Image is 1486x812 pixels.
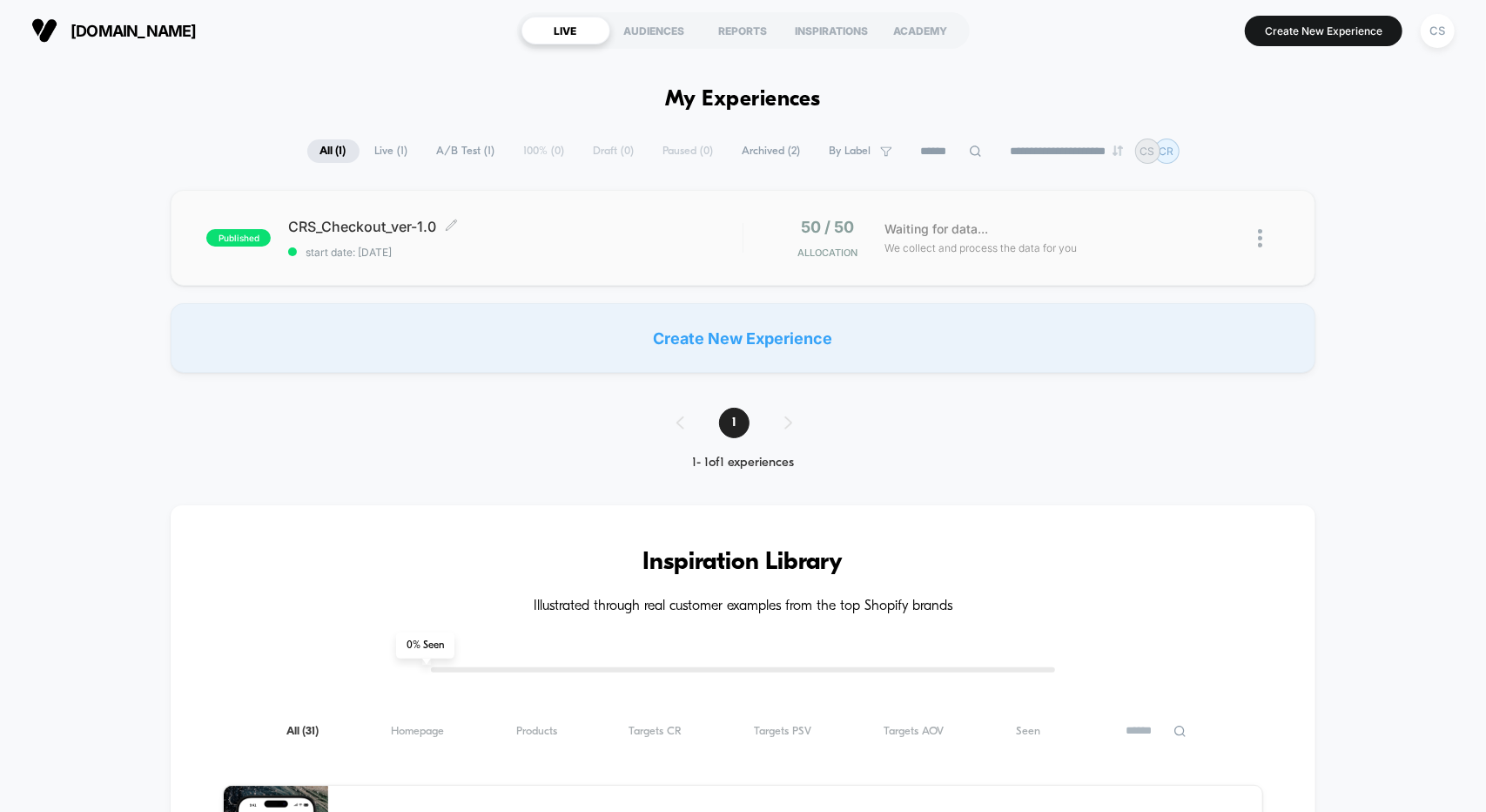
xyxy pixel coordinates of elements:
span: Targets CR [629,725,682,738]
button: Create New Experience [1245,16,1402,46]
span: CRS_Checkout_ver-1.0 [288,218,742,235]
span: 0 % Seen [396,633,454,659]
div: REPORTS [699,17,788,44]
span: By Label [830,145,871,158]
span: published [206,229,271,247]
div: LIVE [521,17,610,44]
span: Targets PSV [754,725,811,738]
p: CR [1160,145,1174,158]
span: Waiting for data... [885,220,989,239]
img: end [1113,145,1123,156]
span: 1 [719,408,750,438]
p: CS [1140,145,1155,158]
div: INSPIRATIONS [788,17,877,44]
span: ( 31 ) [302,726,319,737]
img: close [1258,229,1262,247]
h1: My Experiences [665,87,821,112]
span: Targets AOV [884,725,944,738]
span: All ( 1 ) [307,139,360,163]
span: Products [516,725,557,738]
button: CS [1415,13,1460,49]
div: AUDIENCES [610,17,699,44]
div: CS [1421,14,1455,48]
span: A/B Test ( 1 ) [424,139,508,163]
span: Archived ( 2 ) [730,139,814,163]
span: [DOMAIN_NAME] [71,22,197,40]
img: Visually logo [31,17,57,44]
h4: Illustrated through real customer examples from the top Shopify brands [223,599,1262,615]
span: start date: [DATE] [288,246,742,259]
span: 50 / 50 [801,218,854,236]
span: We collect and process the data for you [885,240,1078,256]
h3: Inspiration Library [223,549,1262,577]
span: Live ( 1 ) [362,139,421,163]
div: Create New Experience [171,303,1315,373]
span: Homepage [391,725,444,738]
span: All [286,725,319,738]
div: ACADEMY [877,17,965,44]
span: Allocation [797,247,857,259]
button: [DOMAIN_NAME] [26,17,202,44]
div: 1 - 1 of 1 experiences [659,456,827,470]
span: Seen [1016,725,1040,738]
